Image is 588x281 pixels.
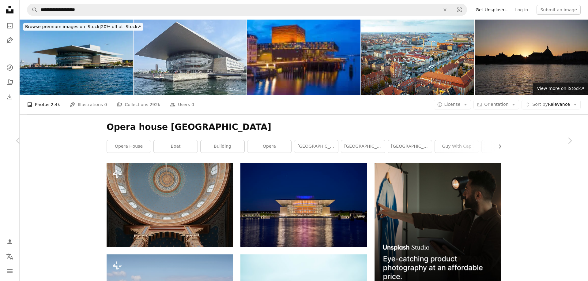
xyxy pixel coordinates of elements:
button: Search Unsplash [27,4,38,16]
h1: Opera house [GEOGRAPHIC_DATA] [107,122,501,133]
form: Find visuals sitewide [27,4,467,16]
img: Copenhagen Opera House [20,20,133,95]
span: Browse premium images on iStock | [25,24,101,29]
span: Relevance [532,102,570,108]
a: objective [482,140,526,153]
span: 0 [191,101,194,108]
img: Aerial view of Copenhagen, Denmark [361,20,474,95]
a: Log in [511,5,532,15]
a: Browse premium images on iStock|20% off at iStock↗ [20,20,147,34]
img: View of Frederik's Church and Amalienborg [475,20,588,95]
button: Orientation [473,100,519,109]
a: Collections [4,76,16,88]
a: guy with cap [435,140,479,153]
span: 0 [104,101,107,108]
button: scroll list to the right [494,140,501,153]
span: Orientation [484,102,508,107]
img: the ceiling of a building with a clock on it [107,163,233,247]
button: Submit an image [537,5,581,15]
button: Visual search [452,4,467,16]
button: Sort byRelevance [522,100,581,109]
button: License [434,100,471,109]
a: Illustrations [4,34,16,46]
img: Copenhagen Nyhavn Honsebrolobet harbour waterfront cityscape illuminated night panorama Denmark [247,20,360,95]
img: Copenhagen Opera House [134,20,247,95]
button: Clear [438,4,452,16]
img: building near body of water [240,163,367,247]
a: the ceiling of a building with a clock on it [107,202,233,208]
a: View more on iStock↗ [533,83,588,95]
a: boat [154,140,198,153]
a: [GEOGRAPHIC_DATA] [341,140,385,153]
button: Language [4,250,16,263]
span: View more on iStock ↗ [537,86,584,91]
a: Explore [4,61,16,74]
button: Menu [4,265,16,277]
a: building [201,140,244,153]
a: Illustrations 0 [70,95,107,114]
a: [GEOGRAPHIC_DATA] [294,140,338,153]
a: Photos [4,20,16,32]
a: Next [551,111,588,170]
a: Users 0 [170,95,194,114]
a: Get Unsplash+ [472,5,511,15]
a: opera house [107,140,151,153]
a: [GEOGRAPHIC_DATA] [388,140,432,153]
a: opera [247,140,291,153]
a: Download History [4,91,16,103]
span: License [444,102,461,107]
a: building near body of water [240,202,367,208]
span: 20% off at iStock ↗ [25,24,141,29]
a: Collections 292k [117,95,160,114]
span: Sort by [532,102,548,107]
a: Log in / Sign up [4,236,16,248]
span: 292k [149,101,160,108]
